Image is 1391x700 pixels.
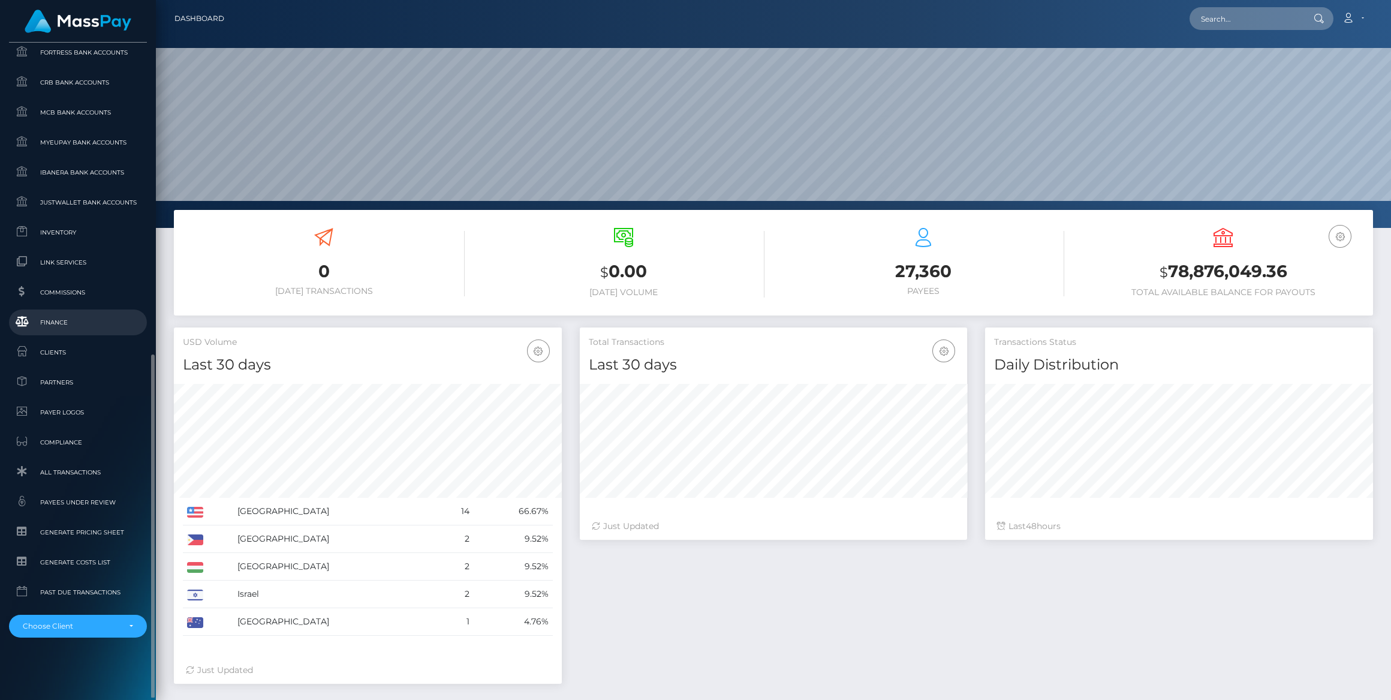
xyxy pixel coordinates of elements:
[782,260,1064,283] h3: 27,360
[9,549,147,575] a: Generate Costs List
[9,310,147,335] a: Finance
[187,507,203,518] img: US.png
[9,340,147,365] a: Clients
[14,375,142,389] span: Partners
[183,337,553,349] h5: USD Volume
[14,46,142,59] span: Fortress Bank Accounts
[994,337,1364,349] h5: Transactions Status
[14,76,142,89] span: CRB Bank Accounts
[1082,260,1364,284] h3: 78,876,049.36
[25,10,131,33] img: MassPay Logo
[9,250,147,275] a: Link Services
[997,520,1361,533] div: Last hours
[439,553,474,581] td: 2
[174,6,224,31] a: Dashboard
[14,286,142,299] span: Commissions
[186,664,550,677] div: Just Updated
[14,256,142,269] span: Link Services
[233,608,439,636] td: [GEOGRAPHIC_DATA]
[1082,287,1364,298] h6: Total Available Balance for Payouts
[23,621,119,631] div: Choose Client
[9,615,147,638] button: Choose Client
[14,435,142,449] span: Compliance
[183,286,465,296] h6: [DATE] Transactions
[9,459,147,485] a: All Transactions
[9,399,147,425] a: Payer Logos
[14,196,142,209] span: JustWallet Bank Accounts
[439,498,474,525] td: 14
[474,608,553,636] td: 4.76%
[14,226,142,239] span: Inventory
[1026,521,1037,531] span: 48
[600,264,609,281] small: $
[474,581,553,608] td: 9.52%
[483,260,764,284] h3: 0.00
[592,520,956,533] div: Just Updated
[14,465,142,479] span: All Transactions
[474,498,553,525] td: 66.67%
[183,260,465,283] h3: 0
[183,354,553,375] h4: Last 30 days
[9,40,147,65] a: Fortress Bank Accounts
[9,369,147,395] a: Partners
[589,354,959,375] h4: Last 30 days
[9,489,147,515] a: Payees under Review
[233,581,439,608] td: Israel
[9,70,147,95] a: CRB Bank Accounts
[439,525,474,553] td: 2
[14,585,142,599] span: Past Due Transactions
[9,130,147,155] a: MyEUPay Bank Accounts
[474,553,553,581] td: 9.52%
[994,354,1364,375] h4: Daily Distribution
[187,617,203,628] img: AU.png
[589,337,959,349] h5: Total Transactions
[14,555,142,569] span: Generate Costs List
[14,346,142,359] span: Clients
[14,525,142,539] span: Generate Pricing Sheet
[14,316,142,329] span: Finance
[483,287,764,298] h6: [DATE] Volume
[439,581,474,608] td: 2
[14,136,142,149] span: MyEUPay Bank Accounts
[233,553,439,581] td: [GEOGRAPHIC_DATA]
[474,525,553,553] td: 9.52%
[9,519,147,545] a: Generate Pricing Sheet
[1190,7,1302,30] input: Search...
[9,100,147,125] a: MCB Bank Accounts
[14,405,142,419] span: Payer Logos
[9,429,147,455] a: Compliance
[9,220,147,245] a: Inventory
[1160,264,1168,281] small: $
[233,498,439,525] td: [GEOGRAPHIC_DATA]
[782,286,1064,296] h6: Payees
[187,534,203,545] img: PH.png
[187,562,203,573] img: HU.png
[233,525,439,553] td: [GEOGRAPHIC_DATA]
[14,106,142,119] span: MCB Bank Accounts
[439,608,474,636] td: 1
[9,160,147,185] a: Ibanera Bank Accounts
[187,590,203,600] img: IL.png
[14,495,142,509] span: Payees under Review
[14,166,142,179] span: Ibanera Bank Accounts
[9,190,147,215] a: JustWallet Bank Accounts
[9,579,147,605] a: Past Due Transactions
[9,280,147,305] a: Commissions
